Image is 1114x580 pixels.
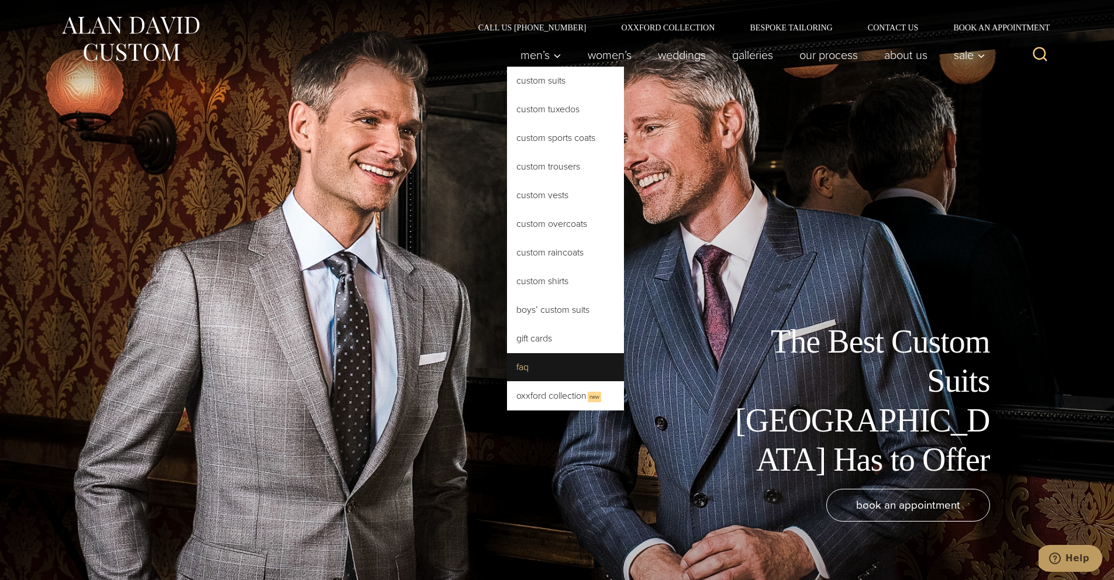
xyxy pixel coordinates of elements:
[507,353,624,381] a: FAQ
[507,124,624,152] a: Custom Sports Coats
[850,23,936,32] a: Contact Us
[940,43,991,67] button: Sale sub menu toggle
[507,267,624,295] a: Custom Shirts
[732,23,850,32] a: Bespoke Tailoring
[461,23,604,32] a: Call Us [PHONE_NUMBER]
[507,210,624,238] a: Custom Overcoats
[507,153,624,181] a: Custom Trousers
[461,23,1054,32] nav: Secondary Navigation
[507,95,624,123] a: Custom Tuxedos
[727,322,990,479] h1: The Best Custom Suits [GEOGRAPHIC_DATA] Has to Offer
[507,324,624,353] a: Gift Cards
[603,23,732,32] a: Oxxford Collection
[936,23,1054,32] a: Book an Appointment
[1026,41,1054,69] button: View Search Form
[644,43,719,67] a: weddings
[588,392,601,402] span: New
[871,43,940,67] a: About Us
[786,43,871,67] a: Our Process
[507,43,574,67] button: Men’s sub menu toggle
[507,239,624,267] a: Custom Raincoats
[719,43,786,67] a: Galleries
[507,43,991,67] nav: Primary Navigation
[1039,545,1102,574] iframe: Opens a widget where you can chat to one of our agents
[60,13,201,65] img: Alan David Custom
[856,496,960,513] span: book an appointment
[507,181,624,209] a: Custom Vests
[507,67,624,95] a: Custom Suits
[826,489,990,522] a: book an appointment
[574,43,644,67] a: Women’s
[507,296,624,324] a: Boys’ Custom Suits
[507,382,624,410] a: Oxxford CollectionNew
